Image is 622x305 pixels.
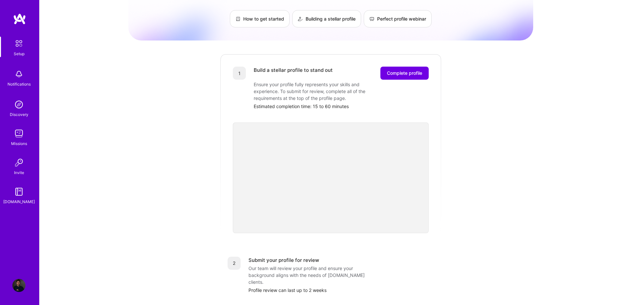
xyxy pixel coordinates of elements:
iframe: video [233,122,429,233]
img: Building a stellar profile [298,16,303,22]
div: Missions [11,140,27,147]
div: Ensure your profile fully represents your skills and experience. To submit for review, complete a... [254,81,384,102]
a: Building a stellar profile [292,10,361,27]
img: setup [12,37,26,50]
div: Submit your profile for review [248,257,319,264]
div: [DOMAIN_NAME] [3,198,35,205]
div: Build a stellar profile to stand out [254,67,333,80]
span: Complete profile [387,70,422,76]
img: bell [12,68,25,81]
a: User Avatar [11,279,27,292]
img: teamwork [12,127,25,140]
div: 2 [228,257,241,270]
div: 1 [233,67,246,80]
div: Profile review can last up to 2 weeks [248,287,434,294]
a: Perfect profile webinar [364,10,432,27]
div: Estimated completion time: 15 to 60 minutes [254,103,429,110]
img: logo [13,13,26,25]
div: Discovery [10,111,28,118]
button: Complete profile [380,67,429,80]
img: Perfect profile webinar [369,16,375,22]
img: Invite [12,156,25,169]
img: guide book [12,185,25,198]
a: How to get started [230,10,290,27]
div: Setup [14,50,24,57]
img: How to get started [235,16,241,22]
img: User Avatar [12,279,25,292]
img: discovery [12,98,25,111]
div: Our team will review your profile and ensure your background aligns with the needs of [DOMAIN_NAM... [248,265,379,285]
div: Invite [14,169,24,176]
div: Notifications [8,81,31,88]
